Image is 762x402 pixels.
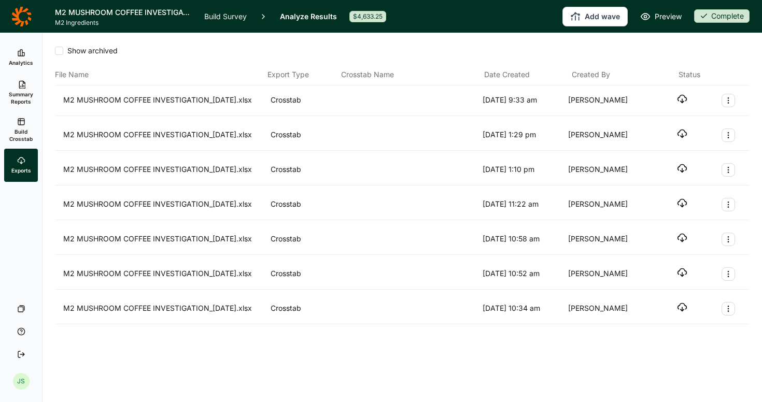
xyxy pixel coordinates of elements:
[722,233,735,246] button: Export Actions
[679,68,700,81] div: Status
[483,163,564,177] div: [DATE] 1:10 pm
[483,233,564,246] div: [DATE] 10:58 am
[722,198,735,211] button: Export Actions
[9,59,33,66] span: Analytics
[572,68,655,81] div: Created By
[694,9,750,24] button: Complete
[63,198,266,211] div: M2 MUSHROOM COFFEE INVESTIGATION_[DATE].xlsx
[640,10,682,23] a: Preview
[568,267,650,281] div: [PERSON_NAME]
[722,267,735,281] button: Export Actions
[483,94,564,107] div: [DATE] 9:33 am
[11,167,31,174] span: Exports
[55,6,192,19] h1: M2 MUSHROOM COFFEE INVESTIGATION
[271,267,338,281] div: Crosstab
[63,94,266,107] div: M2 MUSHROOM COFFEE INVESTIGATION_[DATE].xlsx
[677,267,687,278] button: Download file
[63,267,266,281] div: M2 MUSHROOM COFFEE INVESTIGATION_[DATE].xlsx
[694,9,750,23] div: Complete
[341,68,480,81] div: Crosstab Name
[484,68,568,81] div: Date Created
[271,302,338,315] div: Crosstab
[568,233,650,246] div: [PERSON_NAME]
[677,302,687,312] button: Download file
[677,198,687,208] button: Download file
[562,7,628,26] button: Add wave
[271,163,338,177] div: Crosstab
[4,111,38,149] a: Build Crosstab
[655,10,682,23] span: Preview
[8,91,34,105] span: Summary Reports
[271,128,338,142] div: Crosstab
[55,68,263,81] div: File Name
[13,373,30,390] div: JS
[568,163,650,177] div: [PERSON_NAME]
[349,11,386,22] div: $4,633.25
[8,128,34,142] span: Build Crosstab
[63,46,118,56] span: Show archived
[63,128,266,142] div: M2 MUSHROOM COFFEE INVESTIGATION_[DATE].xlsx
[63,302,266,315] div: M2 MUSHROOM COFFEE INVESTIGATION_[DATE].xlsx
[722,163,735,177] button: Export Actions
[4,41,38,74] a: Analytics
[483,198,564,211] div: [DATE] 11:22 am
[4,74,38,111] a: Summary Reports
[483,128,564,142] div: [DATE] 1:29 pm
[677,128,687,139] button: Download file
[568,198,650,211] div: [PERSON_NAME]
[483,302,564,315] div: [DATE] 10:34 am
[568,94,650,107] div: [PERSON_NAME]
[677,163,687,174] button: Download file
[267,68,337,81] div: Export Type
[483,267,564,281] div: [DATE] 10:52 am
[271,233,338,246] div: Crosstab
[271,94,338,107] div: Crosstab
[63,233,266,246] div: M2 MUSHROOM COFFEE INVESTIGATION_[DATE].xlsx
[63,163,266,177] div: M2 MUSHROOM COFFEE INVESTIGATION_[DATE].xlsx
[677,233,687,243] button: Download file
[568,128,650,142] div: [PERSON_NAME]
[722,302,735,315] button: Export Actions
[55,19,192,27] span: M2 Ingredients
[722,94,735,107] button: Export Actions
[677,94,687,104] button: Download file
[568,302,650,315] div: [PERSON_NAME]
[271,198,338,211] div: Crosstab
[722,128,735,142] button: Export Actions
[4,149,38,182] a: Exports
